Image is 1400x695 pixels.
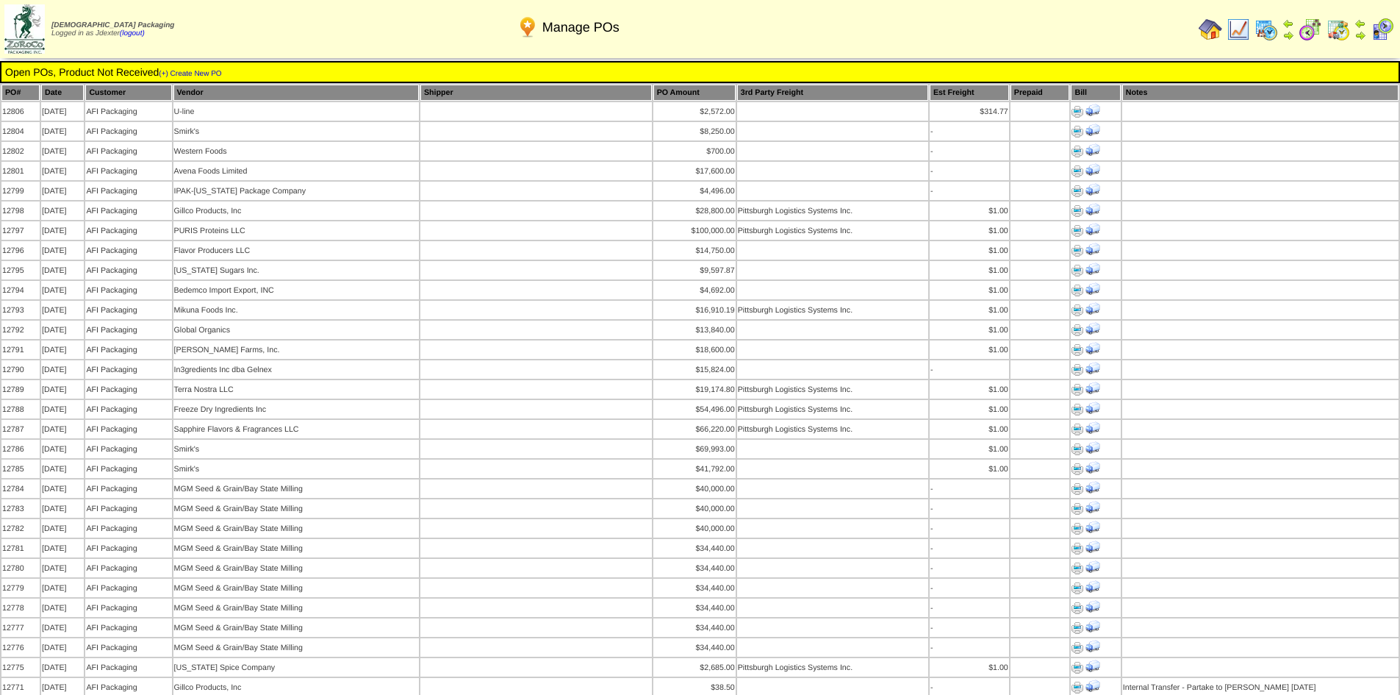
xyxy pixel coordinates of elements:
img: Print Receiving Document [1085,421,1100,435]
td: [DATE] [41,380,84,399]
th: Customer [85,85,171,101]
div: $34,440.00 [654,604,735,613]
div: $66,220.00 [654,425,735,434]
td: [DATE] [41,162,84,180]
td: 12793 [1,301,40,319]
img: Print [1071,245,1083,257]
th: PO Amount [653,85,736,101]
img: Print Receiving Document [1085,560,1100,574]
td: AFI Packaging [85,460,171,478]
td: AFI Packaging [85,202,171,220]
td: - [930,162,1009,180]
div: $1.00 [930,246,1008,255]
img: Print [1071,682,1083,694]
td: [DATE] [41,122,84,140]
td: 12796 [1,241,40,260]
td: Smirk's [173,122,419,140]
img: calendarblend.gif [1299,18,1322,41]
div: $40,000.00 [654,505,735,513]
div: $1.00 [930,465,1008,474]
img: Print Receiving Document [1085,659,1100,674]
td: Gillco Products, Inc [173,202,419,220]
td: [DATE] [41,638,84,657]
div: $1.00 [930,346,1008,354]
img: Print [1071,344,1083,356]
img: Print Receiving Document [1085,619,1100,634]
img: Print [1071,563,1083,574]
span: Logged in as Jdexter [51,21,174,38]
img: Print Receiving Document [1085,341,1100,356]
td: [DATE] [41,281,84,299]
img: Print [1071,225,1083,237]
td: AFI Packaging [85,599,171,617]
img: Print [1071,503,1083,515]
img: Print Receiving Document [1085,282,1100,296]
td: MGM Seed & Grain/Bay State Milling [173,480,419,498]
img: Print [1071,642,1083,654]
img: Print Receiving Document [1085,242,1100,257]
td: [DATE] [41,221,84,240]
td: Avena Foods Limited [173,162,419,180]
div: $1.00 [930,286,1008,295]
th: Bill [1071,85,1120,101]
img: Print [1071,106,1083,118]
th: Notes [1122,85,1399,101]
td: [DATE] [41,341,84,359]
div: $1.00 [930,266,1008,275]
td: [DATE] [41,460,84,478]
td: MGM Seed & Grain/Bay State Milling [173,638,419,657]
td: AFI Packaging [85,400,171,418]
td: [DATE] [41,400,84,418]
td: MGM Seed & Grain/Bay State Milling [173,499,419,518]
td: Flavor Producers LLC [173,241,419,260]
img: Print Receiving Document [1085,262,1100,277]
td: Smirk's [173,440,419,458]
td: Pittsburgh Logistics Systems Inc. [737,658,928,677]
td: Freeze Dry Ingredients Inc [173,400,419,418]
img: po.png [516,15,539,39]
div: $1.00 [930,445,1008,454]
img: Print [1071,364,1083,376]
img: Print [1071,384,1083,396]
th: Est Freight [930,85,1009,101]
td: [DATE] [41,559,84,577]
td: AFI Packaging [85,241,171,260]
img: Print [1071,662,1083,674]
div: $34,440.00 [654,564,735,573]
td: [DATE] [41,241,84,260]
td: - [930,539,1009,557]
td: 12788 [1,400,40,418]
td: MGM Seed & Grain/Bay State Milling [173,559,419,577]
img: Print Receiving Document [1085,163,1100,177]
img: Print [1071,463,1083,475]
div: $1.00 [930,227,1008,235]
td: AFI Packaging [85,539,171,557]
td: AFI Packaging [85,261,171,279]
td: [DATE] [41,519,84,538]
img: Print Receiving Document [1085,599,1100,614]
td: AFI Packaging [85,658,171,677]
td: In3gredients Inc dba Gelnex [173,360,419,379]
img: Print [1071,126,1083,138]
td: 12782 [1,519,40,538]
td: [DATE] [41,102,84,121]
div: $2,572.00 [654,107,735,116]
div: $100,000.00 [654,227,735,235]
td: - [930,519,1009,538]
th: Date [41,85,84,101]
td: 12806 [1,102,40,121]
div: $34,440.00 [654,544,735,553]
th: Prepaid [1010,85,1070,101]
td: U-line [173,102,419,121]
div: $34,440.00 [654,644,735,652]
td: 12785 [1,460,40,478]
td: 12783 [1,499,40,518]
div: $38.50 [654,683,735,692]
div: $14,750.00 [654,246,735,255]
td: - [930,142,1009,160]
td: 12799 [1,182,40,200]
td: 12792 [1,321,40,339]
td: Mikuna Foods Inc. [173,301,419,319]
img: Print [1071,443,1083,455]
div: $28,800.00 [654,207,735,215]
